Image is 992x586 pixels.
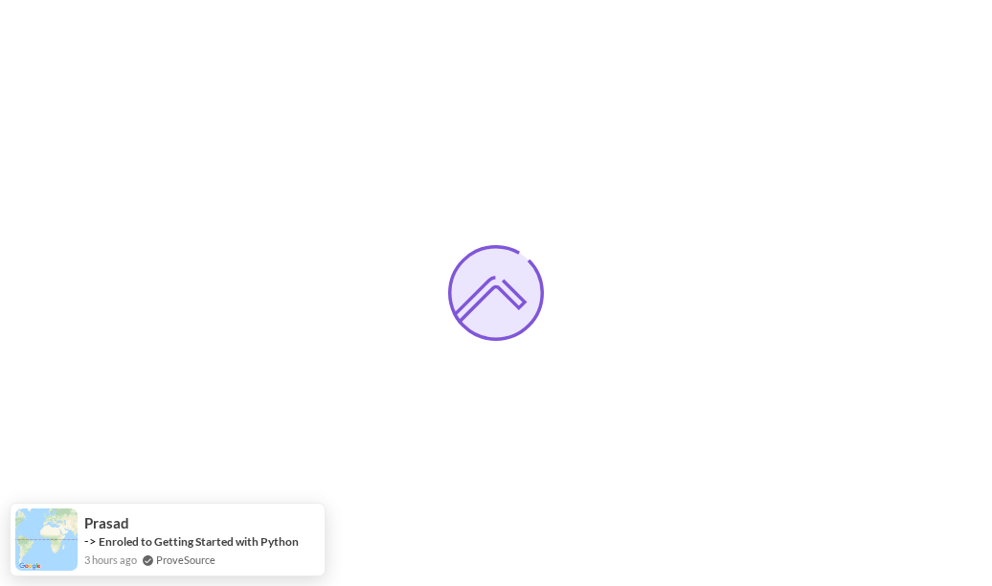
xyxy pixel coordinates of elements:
[84,533,97,549] span: ->
[156,552,215,568] a: ProveSource
[15,508,78,571] img: provesource social proof notification image
[84,552,137,568] span: 3 hours ago
[99,534,299,549] a: Enroled to Getting Started with Python
[84,515,129,531] span: Prasad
